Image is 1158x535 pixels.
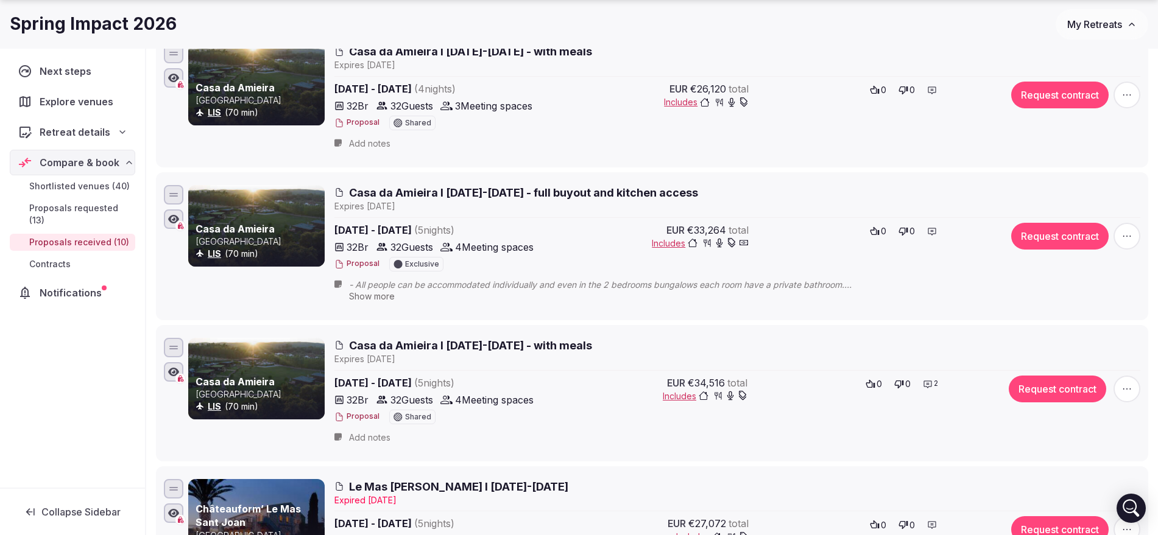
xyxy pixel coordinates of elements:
span: Proposals requested (13) [29,202,130,226]
div: Expire s [DATE] [334,353,1140,365]
a: Contracts [10,256,135,273]
span: 32 Guests [390,99,433,113]
span: Shortlisted venues (40) [29,180,130,192]
span: Shared [405,413,431,421]
span: EUR [668,516,686,531]
h1: Spring Impact 2026 [10,12,177,36]
button: 0 [891,376,914,393]
span: [DATE] - [DATE] [334,82,549,96]
button: Includes [652,237,749,250]
div: (70 min) [196,107,322,119]
span: €34,516 [688,376,725,390]
a: Casa da Amieira [196,376,275,388]
span: My Retreats [1067,18,1122,30]
span: Le Mas [PERSON_NAME] I [DATE]-[DATE] [349,479,568,494]
button: LIS [208,400,221,413]
span: 32 Guests [390,240,433,254]
button: Request contract [1009,376,1106,402]
div: Expire s [DATE] [334,200,1140,212]
a: LIS [208,107,221,117]
div: (70 min) [196,400,322,413]
div: (70 min) [196,248,322,260]
span: 4 Meeting spaces [455,240,534,254]
span: ( 4 night s ) [414,83,456,95]
span: Notifications [40,285,107,300]
span: Casa da Amieira I [DATE]-[DATE] - full buyout and kitchen access [349,185,698,200]
p: [GEOGRAPHIC_DATA] [196,236,322,248]
a: Casa da Amieira [196,223,275,235]
button: Collapse Sidebar [10,498,135,525]
span: 0 [909,519,915,531]
span: 0 [881,519,886,531]
span: Casa da Amieira I [DATE]-[DATE] - with meals [349,338,592,353]
span: - All people can be accommodated individually and even in the 2 bedrooms bungalows each room have... [349,279,880,291]
span: €27,072 [688,516,726,531]
span: Retreat details [40,125,110,139]
span: Compare & book [40,155,119,170]
button: LIS [208,107,221,119]
a: Proposals requested (13) [10,200,135,229]
button: 0 [866,82,890,99]
span: Explore venues [40,94,118,109]
button: My Retreats [1056,9,1148,40]
button: Includes [664,96,749,108]
span: Exclusive [405,261,439,268]
span: 32 Br [347,240,369,254]
span: 0 [905,378,911,390]
p: [GEOGRAPHIC_DATA] [196,388,322,400]
span: total [729,223,749,237]
div: Expire d [DATE] [334,494,1140,506]
div: Open Intercom Messenger [1117,494,1146,523]
span: 32 Br [347,99,369,113]
span: ( 5 night s ) [414,224,454,236]
a: Châteauform’ Le Mas Sant Joan [196,503,301,528]
button: 0 [866,223,890,240]
span: 32 Guests [390,393,433,407]
span: €33,264 [687,223,726,237]
span: Casa da Amieira I [DATE]-[DATE] - with meals [349,44,592,59]
a: Proposals received (10) [10,234,135,251]
button: Proposal [334,259,380,269]
span: 0 [909,225,915,237]
p: [GEOGRAPHIC_DATA] [196,94,322,107]
span: 0 [909,84,915,96]
a: Explore venues [10,89,135,114]
a: Notifications [10,280,135,306]
button: 0 [895,516,919,533]
button: Request contract [1011,223,1109,250]
span: Shared [405,119,431,127]
span: EUR [667,376,685,390]
span: total [729,82,749,96]
button: 0 [866,516,890,533]
a: Shortlisted venues (40) [10,178,135,195]
button: 0 [895,82,919,99]
span: [DATE] - [DATE] [334,376,549,390]
span: 2 [934,379,938,389]
button: LIS [208,248,221,260]
button: 0 [862,376,886,393]
span: EUR [669,82,688,96]
span: Contracts [29,258,71,270]
div: Expire s [DATE] [334,59,1140,71]
span: [DATE] - [DATE] [334,516,549,531]
span: Show more [349,291,395,301]
span: 0 [881,84,886,96]
span: Add notes [349,432,390,444]
span: 0 [881,225,886,237]
a: Casa da Amieira [196,82,275,94]
span: total [727,376,747,390]
a: LIS [208,401,221,411]
button: 0 [895,223,919,240]
button: Request contract [1011,82,1109,108]
span: 4 Meeting spaces [455,393,534,407]
span: 32 Br [347,393,369,407]
span: Proposals received (10) [29,236,129,248]
span: €26,120 [690,82,726,96]
button: Includes [663,390,747,402]
span: Next steps [40,64,96,79]
button: Proposal [334,117,380,128]
span: Collapse Sidebar [41,506,121,518]
span: 0 [877,378,882,390]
